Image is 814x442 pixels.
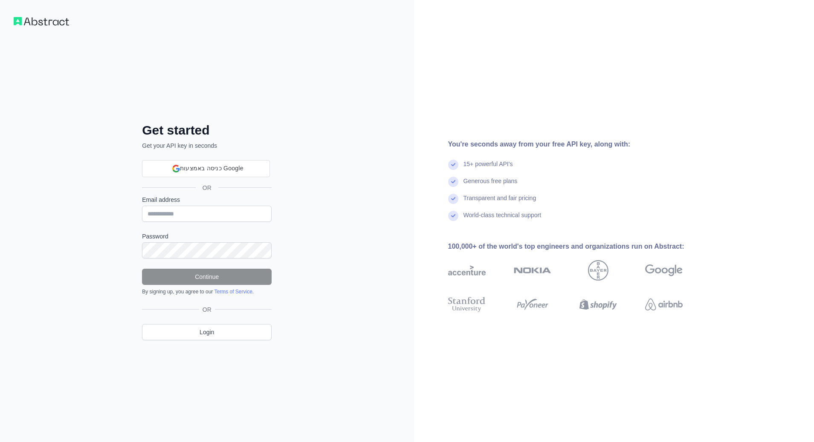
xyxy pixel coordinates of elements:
img: airbnb [645,295,683,314]
img: payoneer [514,295,551,314]
img: check mark [448,194,458,204]
div: Transparent and fair pricing [463,194,536,211]
span: OR [199,305,215,314]
div: 100,000+ of the world's top engineers and organizations run on Abstract: [448,241,710,252]
a: Login [142,324,272,340]
img: google [645,260,683,281]
a: Terms of Service [214,289,252,295]
div: 15+ powerful API's [463,160,513,177]
div: By signing up, you agree to our . [142,288,272,295]
span: כניסה באמצעות Google [180,164,243,173]
div: World-class technical support [463,211,542,228]
img: Workflow [14,17,69,26]
img: stanford university [448,295,486,314]
span: OR [196,184,218,192]
div: Generous free plans [463,177,518,194]
button: Continue [142,269,272,285]
img: check mark [448,177,458,187]
img: check mark [448,211,458,221]
div: כניסה באמצעות Google [142,160,270,177]
img: check mark [448,160,458,170]
img: shopify [579,295,617,314]
h2: Get started [142,123,272,138]
p: Get your API key in seconds [142,141,272,150]
label: Password [142,232,272,241]
img: accenture [448,260,486,281]
img: bayer [588,260,608,281]
label: Email address [142,195,272,204]
img: nokia [514,260,551,281]
div: You're seconds away from your free API key, along with: [448,139,710,149]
